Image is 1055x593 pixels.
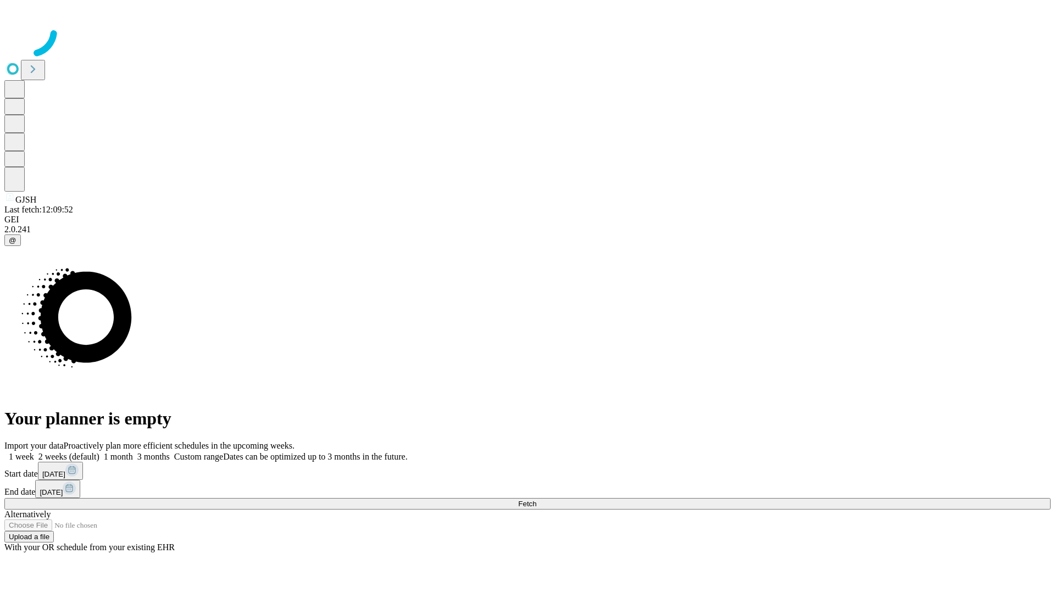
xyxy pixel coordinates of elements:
[4,409,1051,429] h1: Your planner is empty
[4,531,54,542] button: Upload a file
[518,500,536,508] span: Fetch
[4,441,64,450] span: Import your data
[15,195,36,204] span: GJSH
[38,452,99,461] span: 2 weeks (default)
[4,234,21,246] button: @
[4,205,73,214] span: Last fetch: 12:09:52
[35,480,80,498] button: [DATE]
[9,452,34,461] span: 1 week
[104,452,133,461] span: 1 month
[4,215,1051,225] div: GEI
[4,510,51,519] span: Alternatively
[174,452,223,461] span: Custom range
[40,488,63,496] span: [DATE]
[137,452,170,461] span: 3 months
[4,542,175,552] span: With your OR schedule from your existing EHR
[64,441,295,450] span: Proactively plan more efficient schedules in the upcoming weeks.
[4,480,1051,498] div: End date
[4,225,1051,234] div: 2.0.241
[4,498,1051,510] button: Fetch
[223,452,407,461] span: Dates can be optimized up to 3 months in the future.
[42,470,65,478] span: [DATE]
[38,462,83,480] button: [DATE]
[4,462,1051,480] div: Start date
[9,236,16,244] span: @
